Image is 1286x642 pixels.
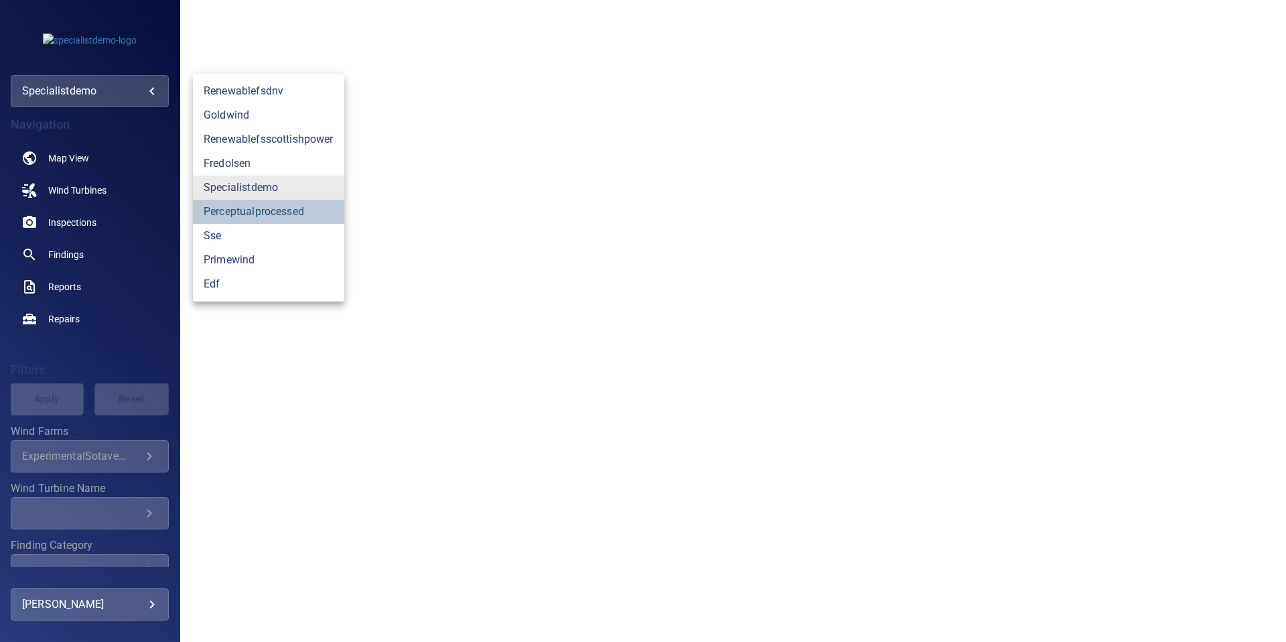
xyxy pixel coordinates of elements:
a: goldwind [193,103,344,127]
a: specialistdemo [193,176,344,200]
a: primewind [193,248,344,272]
a: edf [193,272,344,296]
a: renewablefsdnv [193,79,344,103]
a: sse [193,224,344,248]
a: perceptualprocessed [193,200,344,224]
a: fredolsen [193,151,344,176]
a: renewablefsscottishpower [193,127,344,151]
